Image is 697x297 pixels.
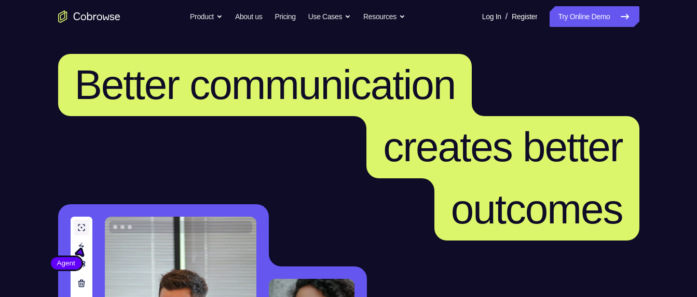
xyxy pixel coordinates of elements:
span: Agent [51,258,81,268]
a: Try Online Demo [550,6,639,27]
a: Log In [482,6,501,27]
span: creates better [383,124,622,170]
span: outcomes [451,186,623,232]
a: Register [512,6,537,27]
span: / [505,10,508,23]
button: Product [190,6,223,27]
span: Better communication [75,62,456,108]
button: Use Cases [308,6,351,27]
a: Pricing [275,6,295,27]
a: About us [235,6,262,27]
a: Go to the home page [58,10,120,23]
button: Resources [363,6,405,27]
